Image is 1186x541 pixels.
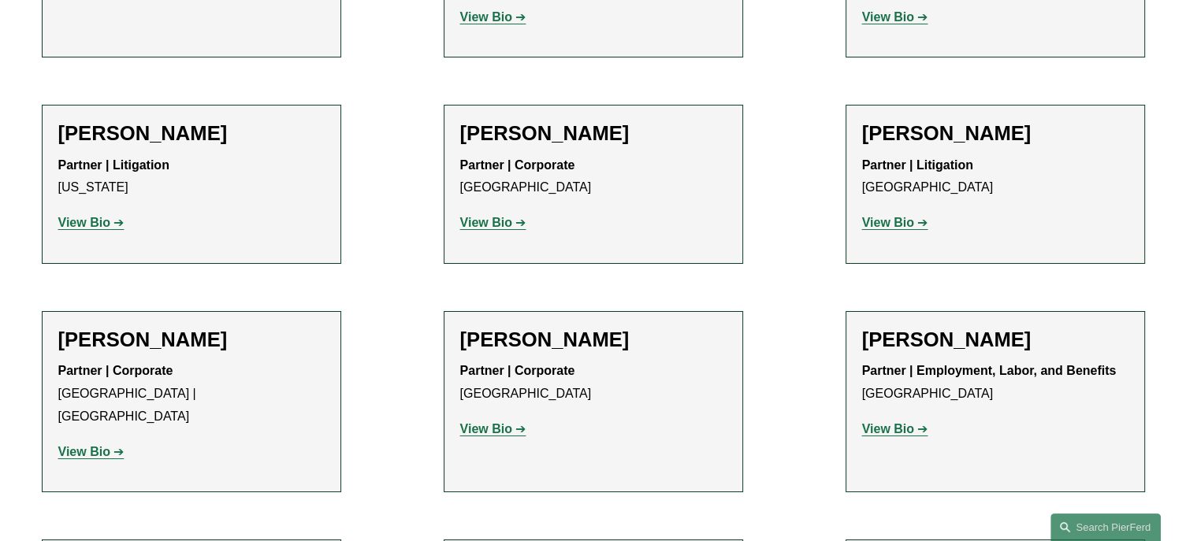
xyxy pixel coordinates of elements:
[58,328,325,352] h2: [PERSON_NAME]
[58,445,110,458] strong: View Bio
[862,216,914,229] strong: View Bio
[58,364,173,377] strong: Partner | Corporate
[460,10,526,24] a: View Bio
[460,422,526,435] a: View Bio
[862,422,914,435] strong: View Bio
[862,360,1128,406] p: [GEOGRAPHIC_DATA]
[862,216,928,229] a: View Bio
[1050,513,1161,541] a: Search this site
[58,121,325,146] h2: [PERSON_NAME]
[58,154,325,200] p: [US_STATE]
[58,360,325,428] p: [GEOGRAPHIC_DATA] | [GEOGRAPHIC_DATA]
[460,328,727,352] h2: [PERSON_NAME]
[862,158,973,172] strong: Partner | Litigation
[862,422,928,435] a: View Bio
[460,216,512,229] strong: View Bio
[862,121,1128,146] h2: [PERSON_NAME]
[460,422,512,435] strong: View Bio
[58,216,110,229] strong: View Bio
[862,364,1117,377] strong: Partner | Employment, Labor, and Benefits
[58,158,169,172] strong: Partner | Litigation
[460,10,512,24] strong: View Bio
[58,216,125,229] a: View Bio
[58,445,125,458] a: View Bio
[460,121,727,146] h2: [PERSON_NAME]
[862,10,914,24] strong: View Bio
[862,154,1128,200] p: [GEOGRAPHIC_DATA]
[460,154,727,200] p: [GEOGRAPHIC_DATA]
[460,360,727,406] p: [GEOGRAPHIC_DATA]
[862,328,1128,352] h2: [PERSON_NAME]
[862,10,928,24] a: View Bio
[460,158,575,172] strong: Partner | Corporate
[460,216,526,229] a: View Bio
[460,364,575,377] strong: Partner | Corporate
